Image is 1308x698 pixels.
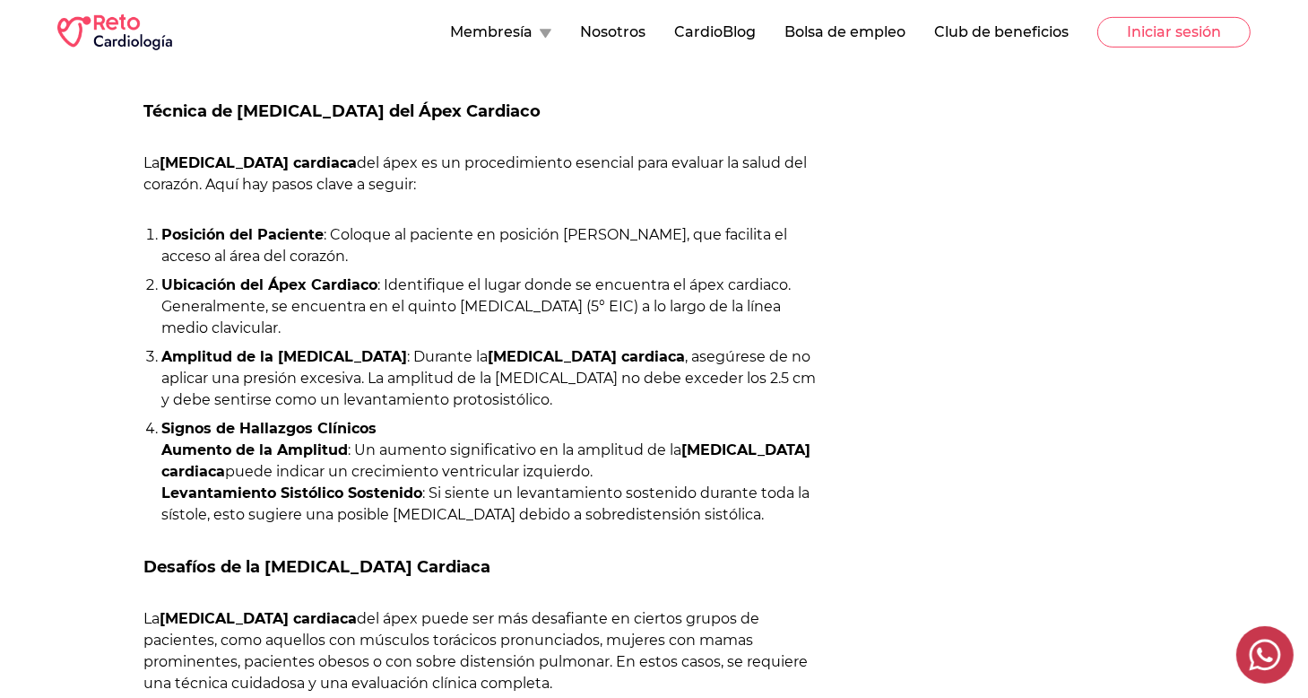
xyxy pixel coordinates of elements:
[143,554,824,580] h2: Desafíos de la [MEDICAL_DATA] Cardiaca
[674,22,756,43] button: CardioBlog
[161,441,348,458] strong: Aumento de la Amplitud
[143,99,824,124] h2: Técnica de [MEDICAL_DATA] del Ápex Cardiaco
[934,22,1069,43] button: Club de beneficios
[580,22,645,43] button: Nosotros
[161,348,407,365] strong: Amplitud de la [MEDICAL_DATA]
[450,22,551,43] button: Membresía
[161,226,324,243] strong: Posición del Paciente
[143,608,824,694] p: La del ápex puede ser más desafiante en ciertos grupos de pacientes, como aquellos con músculos t...
[161,276,377,293] strong: Ubicación del Ápex Cardiaco
[161,346,824,411] li: : Durante la , asegúrese de no aplicar una presión excesiva. La amplitud de la [MEDICAL_DATA] no ...
[161,440,824,483] li: : Un aumento significativo en la amplitud de la puede indicar un crecimiento ventricular izquierdo.
[784,22,905,43] button: Bolsa de empleo
[143,153,824,196] p: La del ápex es un procedimiento esencial para evaluar la salud del corazón. Aquí hay pasos clave ...
[161,484,422,502] strong: Levantamiento Sistólico Sostenido
[57,14,172,50] img: RETO Cardio Logo
[161,483,824,526] li: : Si siente un levantamiento sostenido durante toda la sístole, esto sugiere una posible [MEDICAL...
[160,610,357,627] strong: [MEDICAL_DATA] cardiaca
[488,348,685,365] strong: [MEDICAL_DATA] cardiaca
[161,224,824,267] li: : Coloque al paciente en posición [PERSON_NAME], que facilita el acceso al área del corazón.
[161,275,824,339] li: : Identifique el lugar donde se encuentra el ápex cardiaco. Generalmente, se encuentra en el quin...
[161,441,810,480] strong: [MEDICAL_DATA] cardiaca
[161,420,377,437] strong: Signos de Hallazgos Clínicos
[1097,17,1251,48] button: Iniciar sesión
[160,154,357,171] strong: [MEDICAL_DATA] cardiaca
